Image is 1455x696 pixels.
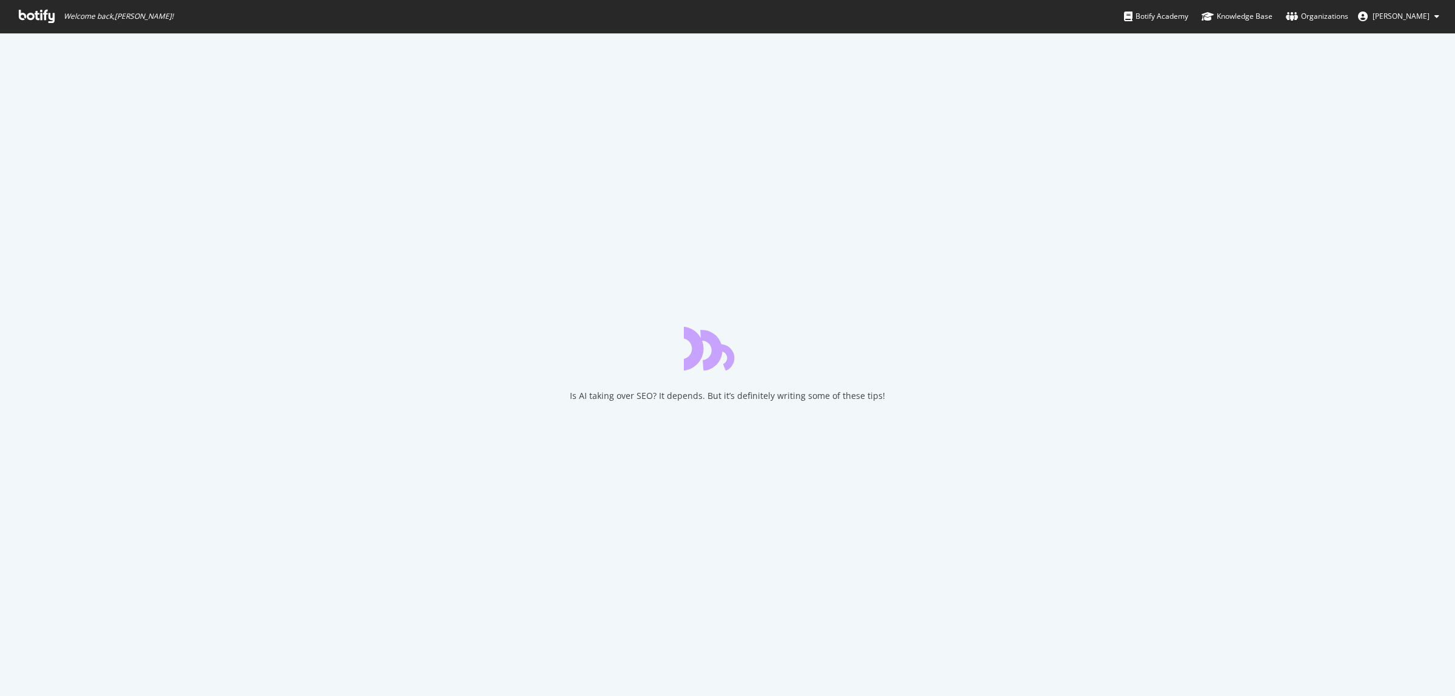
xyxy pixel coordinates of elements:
[570,390,885,402] div: Is AI taking over SEO? It depends. But it’s definitely writing some of these tips!
[684,327,771,370] div: animation
[1286,10,1348,22] div: Organizations
[1124,10,1188,22] div: Botify Academy
[1202,10,1273,22] div: Knowledge Base
[1348,7,1449,26] button: [PERSON_NAME]
[64,12,173,21] span: Welcome back, [PERSON_NAME] !
[1373,11,1430,21] span: Matt Smiles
